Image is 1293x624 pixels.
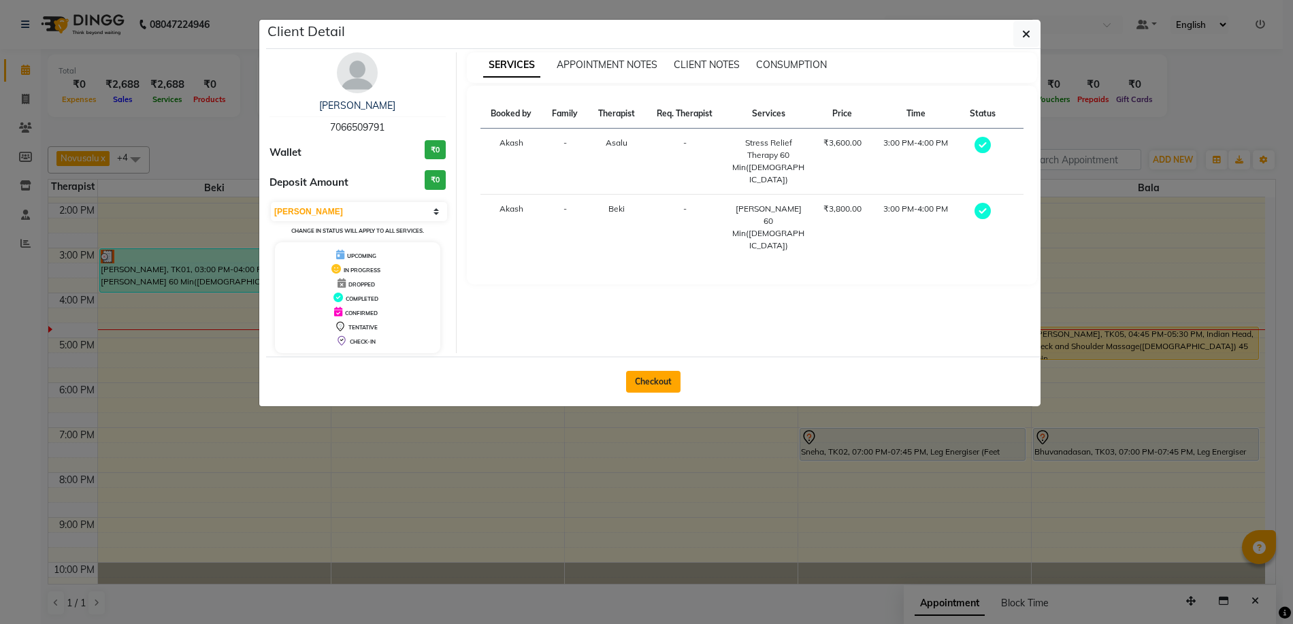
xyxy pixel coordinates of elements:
[291,227,424,234] small: Change in status will apply to all services.
[557,59,657,71] span: APPOINTMENT NOTES
[345,310,378,316] span: CONFIRMED
[480,129,542,195] td: Akash
[330,121,384,133] span: 7066509791
[674,59,740,71] span: CLIENT NOTES
[346,295,378,302] span: COMPLETED
[480,195,542,261] td: Akash
[542,129,588,195] td: -
[872,99,960,129] th: Time
[821,137,864,149] div: ₹3,600.00
[872,195,960,261] td: 3:00 PM-4:00 PM
[732,137,804,186] div: Stress Relief Therapy 60 Min([DEMOGRAPHIC_DATA])
[588,99,646,129] th: Therapist
[347,252,376,259] span: UPCOMING
[344,267,380,274] span: IN PROGRESS
[646,99,724,129] th: Req. Therapist
[756,59,827,71] span: CONSUMPTION
[732,203,804,252] div: [PERSON_NAME] 60 Min([DEMOGRAPHIC_DATA])
[348,324,378,331] span: TENTATIVE
[626,371,681,393] button: Checkout
[269,145,301,161] span: Wallet
[872,129,960,195] td: 3:00 PM-4:00 PM
[269,175,348,191] span: Deposit Amount
[350,338,376,345] span: CHECK-IN
[480,99,542,129] th: Booked by
[608,203,625,214] span: Beki
[425,170,446,190] h3: ₹0
[646,129,724,195] td: -
[813,99,872,129] th: Price
[425,140,446,160] h3: ₹0
[960,99,1006,129] th: Status
[724,99,813,129] th: Services
[646,195,724,261] td: -
[542,99,588,129] th: Family
[821,203,864,215] div: ₹3,800.00
[348,281,375,288] span: DROPPED
[542,195,588,261] td: -
[606,137,627,148] span: Asalu
[483,53,540,78] span: SERVICES
[319,99,395,112] a: [PERSON_NAME]
[337,52,378,93] img: avatar
[267,21,345,42] h5: Client Detail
